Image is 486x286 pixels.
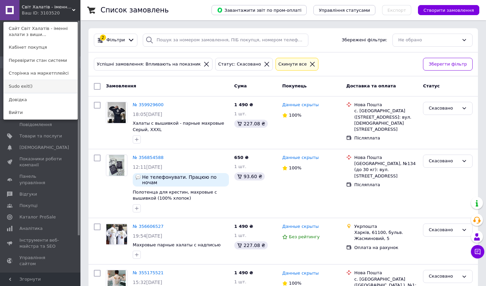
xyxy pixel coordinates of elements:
[211,5,307,15] button: Завантажити звіт по пром-оплаті
[354,270,418,276] div: Нова Пошта
[135,174,141,180] img: :speech_balloon:
[108,102,125,123] img: Фото товару
[354,223,418,230] div: Укрпошта
[106,102,127,123] a: Фото товару
[282,102,319,108] a: Данные скрыты
[19,237,62,249] span: Інструменти веб-майстра та SEO
[423,58,473,71] button: Зберегти фільтр
[319,8,370,13] span: Управління статусами
[96,61,202,68] div: Успішні замовлення: Впливають на показник
[133,233,162,239] span: 19:54[DATE]
[19,173,62,186] span: Панель управління
[282,155,319,161] a: Данные скрыты
[22,4,72,10] span: Світ Халатів - іменні халати з вишивкою
[234,172,265,180] div: 93.60 ₴
[354,108,418,132] div: с. [GEOGRAPHIC_DATA] ([STREET_ADDRESS]: вул. [DEMOGRAPHIC_DATA][STREET_ADDRESS]
[429,61,467,68] span: Зберегти фільтр
[282,223,319,230] a: Данные скрыты
[234,83,247,88] span: Cума
[106,224,127,244] img: Фото товару
[234,270,253,275] span: 1 490 ₴
[423,83,440,88] span: Статус
[19,255,62,267] span: Управління сайтом
[19,226,43,232] span: Аналітика
[354,245,418,251] div: Оплата на рахунок
[429,158,459,165] div: Скасовано
[142,174,226,185] span: Не телефонувати. Працюю по ночам
[4,67,77,80] a: Сторінка на маркетплейсі
[234,279,246,284] span: 1 шт.
[4,80,77,93] a: Sudo exit()
[133,270,164,275] a: № 355175521
[217,7,301,13] span: Завантажити звіт по пром-оплаті
[133,190,217,201] a: Полотенца для крестин, махровые с вышивкой (100% хлопок)
[289,165,301,170] span: 100%
[106,155,127,176] a: Фото товару
[411,7,479,12] a: Створити замовлення
[101,6,169,14] h1: Список замовлень
[354,102,418,108] div: Нова Пошта
[133,280,162,285] span: 15:32[DATE]
[133,224,164,229] a: № 356606527
[282,83,307,88] span: Покупець
[429,105,459,112] div: Скасовано
[19,191,37,197] span: Відгуки
[4,54,77,67] a: Перевірити стан системи
[289,281,301,286] span: 100%
[342,37,387,43] span: Збережені фільтри:
[234,164,246,169] span: 1 шт.
[234,155,249,160] span: 650 ₴
[109,155,125,176] img: Фото товару
[143,34,308,47] input: Пошук за номером замовлення, ПІБ покупця, номером телефону, Email, номером накладної
[234,120,268,128] div: 227.08 ₴
[19,214,56,220] span: Каталог ProSale
[429,227,459,234] div: Скасовано
[234,241,268,249] div: 227.08 ₴
[234,233,246,238] span: 1 шт.
[354,182,418,188] div: Післяплата
[418,5,479,15] button: Створити замовлення
[19,122,52,128] span: Повідомлення
[133,164,162,170] span: 12:11[DATE]
[429,273,459,280] div: Скасовано
[19,156,62,168] span: Показники роботи компанії
[19,203,38,209] span: Покупці
[354,135,418,141] div: Післяплата
[22,10,50,16] div: Ваш ID: 3103520
[289,234,320,239] span: Без рейтингу
[354,161,418,179] div: [GEOGRAPHIC_DATA], №134 (до 30 кг): вул. [STREET_ADDRESS]
[4,22,77,41] a: Сайт Світ Халатів - іменні халати з виши...
[4,41,77,54] a: Кабінет покупця
[423,8,474,13] span: Створити замовлення
[19,133,62,139] span: Товари та послуги
[4,106,77,119] a: Вийти
[234,102,253,107] span: 1 490 ₴
[289,113,301,118] span: 100%
[346,83,396,88] span: Доставка та оплата
[106,223,127,245] a: Фото товару
[133,102,164,107] a: № 359929600
[100,35,106,41] div: 2
[277,61,308,68] div: Cкинути все
[133,121,224,132] a: Халаты с вышивкой - парные махровые Серый, XXXL
[19,145,69,151] span: [DEMOGRAPHIC_DATA]
[217,61,262,68] div: Статус: Скасовано
[106,83,136,88] span: Замовлення
[313,5,375,15] button: Управління статусами
[282,270,319,277] a: Данные скрыты
[234,111,246,116] span: 1 шт.
[354,155,418,161] div: Нова Пошта
[107,37,125,43] span: Фільтри
[4,93,77,106] a: Довідка
[133,242,221,247] a: Махровые парные халаты с надписью
[133,112,162,117] span: 18:05[DATE]
[354,230,418,242] div: Харків, 61100, бульв. Жасминовий, 5
[471,245,484,258] button: Чат з покупцем
[133,155,164,160] a: № 356854588
[398,37,459,44] div: Не обрано
[234,224,253,229] span: 1 490 ₴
